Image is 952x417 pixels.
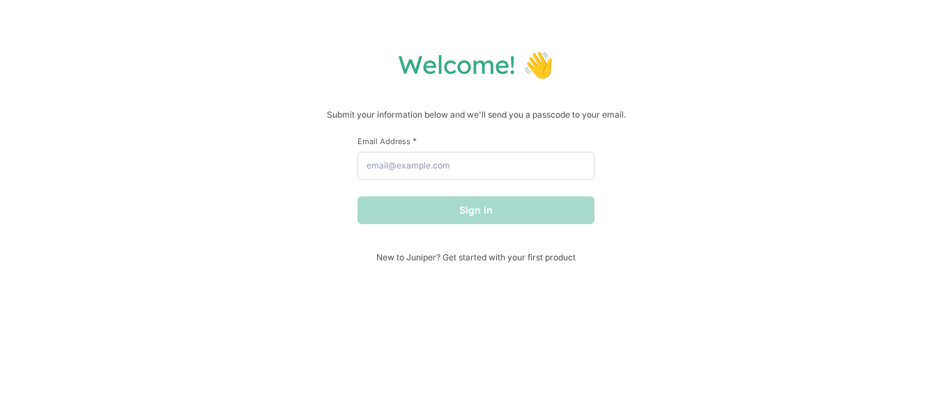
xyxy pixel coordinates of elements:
[358,152,594,180] input: email@example.com
[358,252,594,262] span: New to Juniper? Get started with your first product
[14,49,938,80] h1: Welcome! 👋
[413,136,417,146] span: This field is required.
[358,136,594,146] label: Email Address
[14,108,938,122] p: Submit your information below and we'll send you a passcode to your email.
